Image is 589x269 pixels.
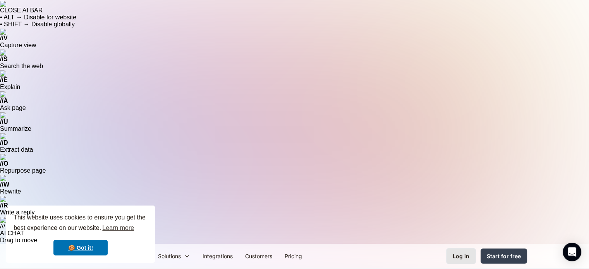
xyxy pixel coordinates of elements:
[196,247,239,265] a: Integrations
[487,252,521,260] div: Start for free
[239,247,278,265] a: Customers
[53,240,108,255] a: dismiss cookie message
[563,243,581,261] div: Open Intercom Messenger
[278,247,308,265] a: Pricing
[446,248,476,264] a: Log in
[481,248,527,264] a: Start for free
[158,252,181,260] div: Solutions
[152,247,196,265] div: Solutions
[453,252,469,260] div: Log in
